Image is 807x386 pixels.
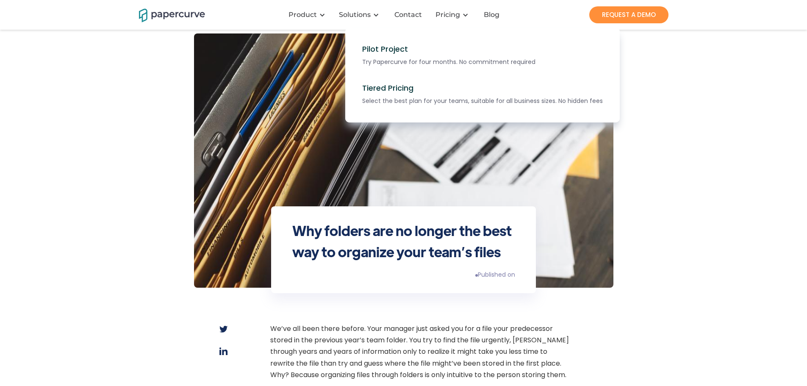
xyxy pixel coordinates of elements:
div: Blog [484,11,499,19]
a: Contact [388,11,430,19]
div: Contact [394,11,422,19]
div: Published on [478,270,515,279]
a: Tiered PricingSelect the best plan for your teams, suitable for all business sizes. No hidden fees [354,75,612,114]
a: REQUEST A DEMO [589,6,668,23]
h1: Why folders are no longer the best way to organize your team’s files [292,220,515,262]
p: We’ve all been there before. Your manager just asked you for a file your predecessor stored in th... [270,323,571,385]
div: Product [288,11,317,19]
nav: Pricing [139,28,668,122]
div: Pilot Project [362,44,408,54]
div: Select the best plan for your teams, suitable for all business sizes. No hidden fees [362,96,615,106]
a: Blog [477,11,508,19]
a: Pilot ProjectTry Papercurve for four months. No commitment required [354,36,612,75]
div: Solutions [339,11,371,19]
div: Pricing [430,2,477,28]
div: Solutions [334,2,388,28]
a: Pricing [435,11,460,19]
div: Product [283,2,334,28]
a: home [139,7,194,22]
div: Tiered Pricing [362,83,413,93]
div: Try Papercurve for four months. No commitment required [362,57,615,67]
